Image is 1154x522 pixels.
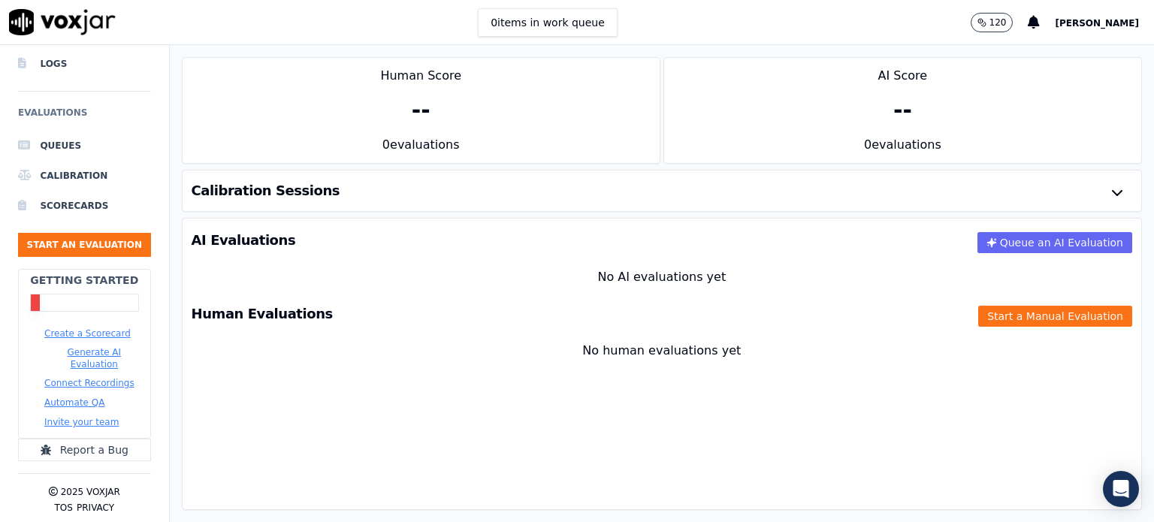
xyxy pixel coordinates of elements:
button: Automate QA [44,397,104,409]
button: 0items in work queue [478,8,618,37]
h3: Human Evaluations [192,307,333,321]
button: Connect Recordings [44,377,134,389]
span: [PERSON_NAME] [1055,18,1139,29]
a: Logs [18,49,151,79]
div: 0 evaluation s [664,136,1141,163]
div: AI Score [664,58,1141,85]
h3: AI Evaluations [192,234,296,247]
button: Generate AI Evaluation [44,346,144,370]
button: Report a Bug [18,439,151,461]
button: [PERSON_NAME] [1055,14,1154,32]
a: Scorecards [18,191,151,221]
button: 120 [971,13,1029,32]
a: Queues [18,131,151,161]
h2: Getting Started [30,273,138,288]
div: Open Intercom Messenger [1103,471,1139,507]
a: Calibration [18,161,151,191]
div: -- [412,97,430,124]
div: Human Score [183,58,660,85]
p: 120 [989,17,1007,29]
button: Start a Manual Evaluation [978,306,1132,327]
button: Invite your team [44,416,119,428]
button: TOS [55,502,73,514]
h3: Calibration Sessions [192,184,340,198]
div: 0 evaluation s [183,136,660,163]
h6: Evaluations [18,104,151,131]
button: Queue an AI Evaluation [977,232,1132,253]
button: 120 [971,13,1014,32]
button: Create a Scorecard [44,327,131,339]
p: 2025 Voxjar [61,486,120,498]
div: No human evaluations yet [195,342,1129,396]
button: Start an Evaluation [18,233,151,257]
div: -- [893,97,912,124]
button: Privacy [77,502,114,514]
div: No AI evaluations yet [195,268,1129,286]
img: voxjar logo [9,9,116,35]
